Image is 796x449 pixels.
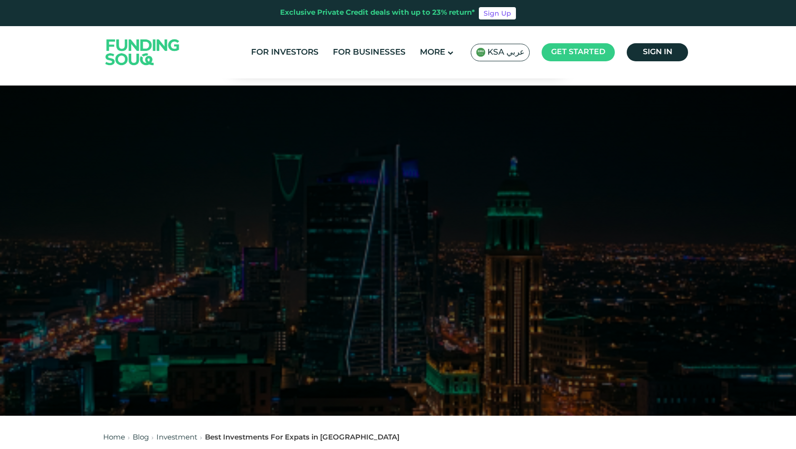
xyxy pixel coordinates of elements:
span: More [420,48,445,57]
a: For Businesses [330,45,408,60]
div: Best Investments For Expats in [GEOGRAPHIC_DATA] [205,432,399,443]
div: Exclusive Private Credit deals with up to 23% return* [280,8,475,19]
a: Blog [133,434,149,441]
span: Sign in [643,48,672,56]
img: SA Flag [476,48,485,57]
a: Investment [156,434,197,441]
a: Sign Up [479,7,516,19]
a: Home [103,434,125,441]
img: Logo [96,28,189,76]
span: KSA عربي [487,47,524,58]
span: Get started [551,48,605,56]
a: For Investors [249,45,321,60]
a: Sign in [627,43,688,61]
